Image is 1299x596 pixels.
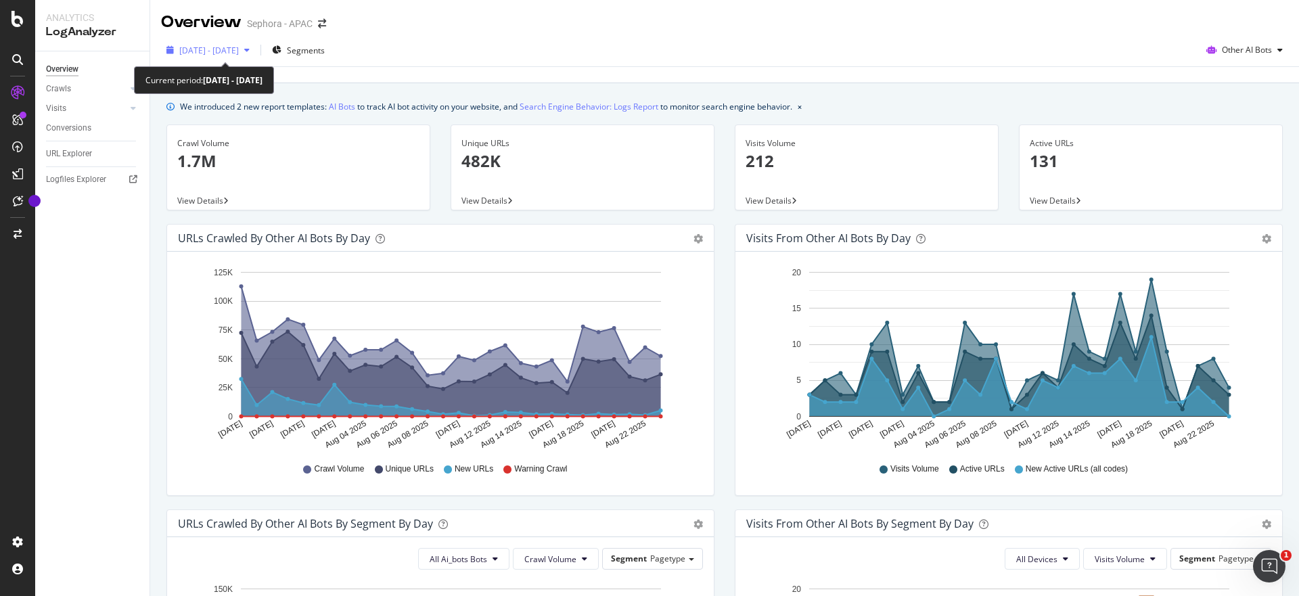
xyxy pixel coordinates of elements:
[650,553,685,564] span: Pagetype
[746,137,988,150] div: Visits Volume
[145,72,263,88] div: Current period:
[46,101,127,116] a: Visits
[461,150,704,173] p: 482K
[1218,553,1254,564] span: Pagetype
[248,419,275,440] text: [DATE]
[203,74,263,86] b: [DATE] - [DATE]
[461,195,507,206] span: View Details
[1030,195,1076,206] span: View Details
[746,195,792,206] span: View Details
[46,62,140,76] a: Overview
[878,419,905,440] text: [DATE]
[318,19,326,28] div: arrow-right-arrow-left
[46,173,106,187] div: Logfiles Explorer
[287,45,325,56] span: Segments
[219,325,233,335] text: 75K
[1047,419,1091,450] text: Aug 14 2025
[178,517,433,530] div: URLs Crawled by Other AI Bots By Segment By Day
[180,99,792,114] div: We introduced 2 new report templates: to track AI bot activity on your website, and to monitor se...
[355,419,399,450] text: Aug 06 2025
[1281,550,1292,561] span: 1
[1171,419,1216,450] text: Aug 22 2025
[792,340,802,349] text: 10
[611,553,647,564] span: Segment
[228,412,233,421] text: 0
[178,262,703,451] svg: A chart.
[693,234,703,244] div: gear
[514,463,567,475] span: Warning Crawl
[1179,553,1215,564] span: Segment
[329,99,355,114] a: AI Bots
[177,150,419,173] p: 1.7M
[323,419,368,450] text: Aug 04 2025
[455,463,493,475] span: New URLs
[448,419,493,450] text: Aug 12 2025
[923,419,967,450] text: Aug 06 2025
[46,82,71,96] div: Crawls
[214,297,233,306] text: 100K
[528,419,555,440] text: [DATE]
[1003,419,1030,440] text: [DATE]
[1109,419,1154,450] text: Aug 18 2025
[792,584,802,594] text: 20
[179,45,239,56] span: [DATE] - [DATE]
[267,39,330,61] button: Segments
[1201,39,1288,61] button: Other AI Bots
[1030,150,1272,173] p: 131
[434,419,461,440] text: [DATE]
[1096,419,1123,440] text: [DATE]
[46,24,139,40] div: LogAnalyzer
[693,520,703,529] div: gear
[746,262,1271,451] svg: A chart.
[46,62,78,76] div: Overview
[796,412,801,421] text: 0
[46,147,140,161] a: URL Explorer
[177,137,419,150] div: Crawl Volume
[794,97,805,116] button: close banner
[792,268,802,277] text: 20
[46,82,127,96] a: Crawls
[219,383,233,392] text: 25K
[524,553,576,565] span: Crawl Volume
[418,548,509,570] button: All Ai_bots Bots
[746,517,974,530] div: Visits from Other AI Bots By Segment By Day
[279,419,306,440] text: [DATE]
[214,584,233,594] text: 150K
[161,11,242,34] div: Overview
[589,419,616,440] text: [DATE]
[461,137,704,150] div: Unique URLs
[892,419,936,450] text: Aug 04 2025
[314,463,364,475] span: Crawl Volume
[46,121,91,135] div: Conversions
[46,11,139,24] div: Analytics
[1083,548,1167,570] button: Visits Volume
[46,173,140,187] a: Logfiles Explorer
[792,304,802,313] text: 15
[161,39,255,61] button: [DATE] - [DATE]
[214,268,233,277] text: 125K
[1222,44,1272,55] span: Other AI Bots
[1253,550,1285,582] iframe: Intercom live chat
[960,463,1005,475] span: Active URLs
[785,419,812,440] text: [DATE]
[28,195,41,207] div: Tooltip anchor
[247,17,313,30] div: Sephora - APAC
[1262,234,1271,244] div: gear
[46,147,92,161] div: URL Explorer
[166,99,1283,114] div: info banner
[520,99,658,114] a: Search Engine Behavior: Logs Report
[1158,419,1185,440] text: [DATE]
[430,553,487,565] span: All Ai_bots Bots
[219,354,233,364] text: 50K
[386,419,430,450] text: Aug 08 2025
[1016,553,1057,565] span: All Devices
[177,195,223,206] span: View Details
[310,419,337,440] text: [DATE]
[1016,419,1061,450] text: Aug 12 2025
[46,121,140,135] a: Conversions
[954,419,999,450] text: Aug 08 2025
[796,376,801,386] text: 5
[1095,553,1145,565] span: Visits Volume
